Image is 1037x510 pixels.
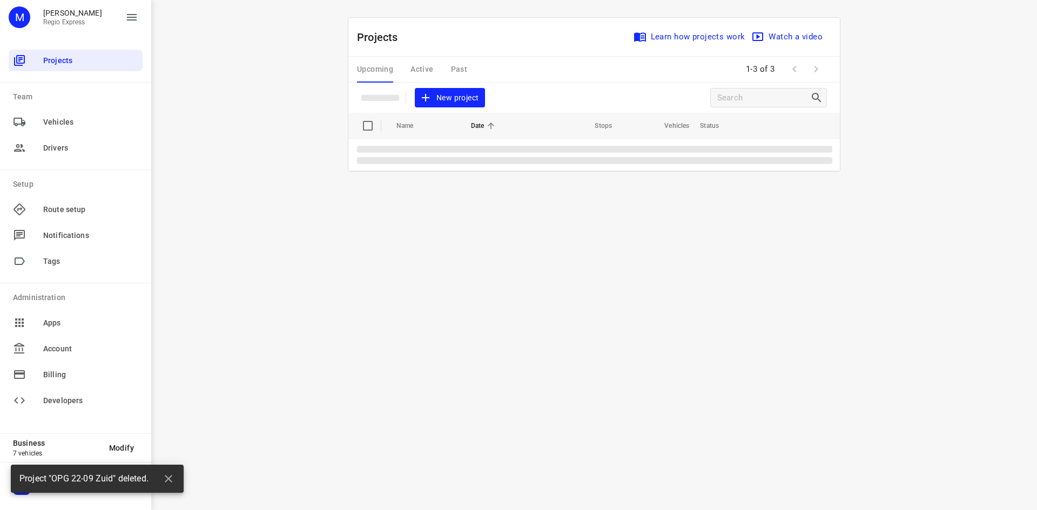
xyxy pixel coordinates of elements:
[43,343,138,355] span: Account
[109,444,134,452] span: Modify
[43,256,138,267] span: Tags
[43,317,138,329] span: Apps
[9,225,143,246] div: Notifications
[13,91,143,103] p: Team
[581,119,612,132] span: Stops
[396,119,428,132] span: Name
[357,29,407,45] p: Projects
[9,390,143,411] div: Developers
[9,338,143,359] div: Account
[19,473,149,485] span: Project "OPG 22-09 Zuid" deleted.
[13,450,100,457] p: 7 vehicles
[100,438,143,458] button: Modify
[9,6,30,28] div: M
[9,364,143,385] div: Billing
[9,312,143,334] div: Apps
[43,369,138,380] span: Billing
[43,9,102,17] p: Max Bisseling
[43,142,138,154] span: Drivers
[415,88,485,108] button: New project
[784,58,805,80] span: Previous Page
[421,91,479,105] span: New project
[742,58,779,81] span: 1-3 of 3
[43,55,138,66] span: Projects
[717,90,810,106] input: Search projects
[9,137,143,159] div: Drivers
[700,119,733,132] span: Status
[471,119,499,132] span: Date
[43,117,138,128] span: Vehicles
[43,18,102,26] p: Regio Express
[13,179,143,190] p: Setup
[9,199,143,220] div: Route setup
[43,204,138,215] span: Route setup
[810,91,826,104] div: Search
[13,292,143,303] p: Administration
[805,58,827,80] span: Next Page
[9,111,143,133] div: Vehicles
[43,230,138,241] span: Notifications
[650,119,689,132] span: Vehicles
[9,50,143,71] div: Projects
[9,250,143,272] div: Tags
[13,439,100,447] p: Business
[43,395,138,406] span: Developers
